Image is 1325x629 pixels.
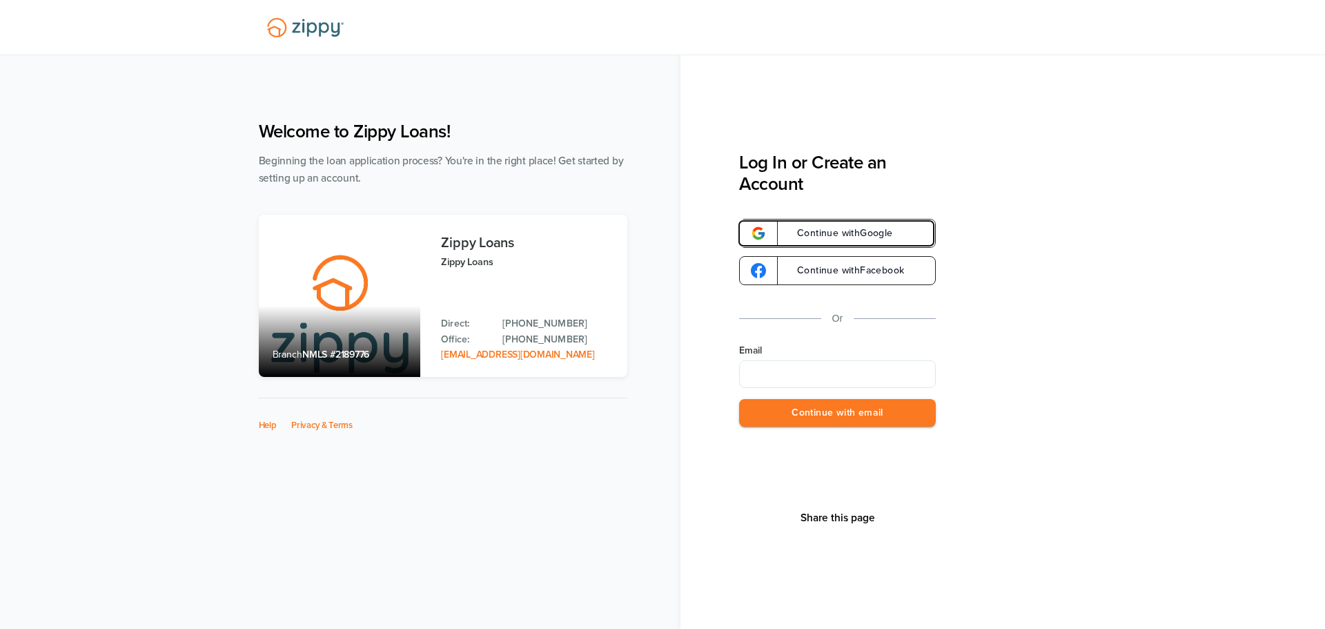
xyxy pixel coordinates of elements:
p: Office: [441,332,489,347]
p: Or [832,310,843,327]
span: NMLS #2189776 [302,349,369,360]
span: Branch [273,349,303,360]
input: Email Address [739,360,936,388]
a: google-logoContinue withFacebook [739,256,936,285]
button: Share This Page [796,511,879,525]
a: Direct Phone: 512-975-2947 [502,316,613,331]
img: google-logo [751,263,766,278]
span: Continue with Google [783,229,893,238]
h1: Welcome to Zippy Loans! [259,121,627,142]
p: Zippy Loans [441,254,613,270]
p: Direct: [441,316,489,331]
img: Lender Logo [259,12,352,43]
a: Privacy & Terms [291,420,353,431]
label: Email [739,344,936,358]
button: Continue with email [739,399,936,427]
a: Office Phone: 512-975-2947 [502,332,613,347]
span: Continue with Facebook [783,266,904,275]
span: Beginning the loan application process? You're in the right place! Get started by setting up an a... [259,155,624,184]
a: Help [259,420,277,431]
a: google-logoContinue withGoogle [739,219,936,248]
img: google-logo [751,226,766,241]
a: Email Address: zippyguide@zippymh.com [441,349,594,360]
h3: Log In or Create an Account [739,152,936,195]
h3: Zippy Loans [441,235,613,251]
